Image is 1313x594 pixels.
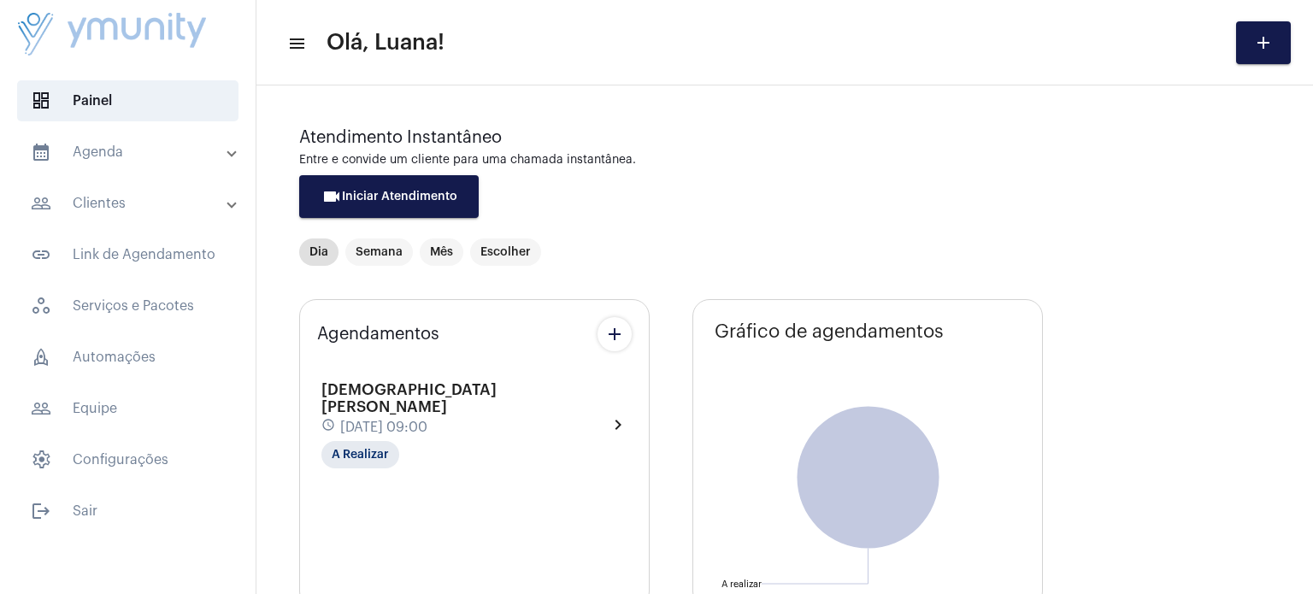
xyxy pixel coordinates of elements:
span: Serviços e Pacotes [17,285,238,326]
span: [DATE] 09:00 [340,420,427,435]
mat-expansion-panel-header: sidenav iconClientes [10,183,256,224]
mat-icon: sidenav icon [31,193,51,214]
div: Atendimento Instantâneo [299,128,1270,147]
img: da4d17c4-93e0-4e87-ea01-5b37ad3a248d.png [14,9,210,62]
text: A realizar [721,579,762,589]
mat-chip: Mês [420,238,463,266]
span: Olá, Luana! [327,29,445,56]
mat-icon: sidenav icon [31,501,51,521]
span: Configurações [17,439,238,480]
mat-icon: add [604,324,625,344]
mat-icon: sidenav icon [287,33,304,54]
mat-icon: sidenav icon [31,398,51,419]
span: sidenav icon [31,450,51,470]
mat-expansion-panel-header: sidenav iconAgenda [10,132,256,173]
span: Sair [17,491,238,532]
mat-chip: Dia [299,238,339,266]
mat-icon: add [1253,32,1274,53]
span: [DEMOGRAPHIC_DATA][PERSON_NAME] [321,382,497,415]
mat-icon: sidenav icon [31,142,51,162]
span: Agendamentos [317,325,439,344]
mat-icon: videocam [321,186,342,207]
mat-panel-title: Clientes [31,193,228,214]
span: sidenav icon [31,91,51,111]
span: Painel [17,80,238,121]
span: Iniciar Atendimento [321,191,457,203]
div: Entre e convide um cliente para uma chamada instantânea. [299,154,1270,167]
mat-chip: Escolher [470,238,541,266]
span: Equipe [17,388,238,429]
mat-icon: chevron_right [608,415,627,435]
span: Automações [17,337,238,378]
mat-panel-title: Agenda [31,142,228,162]
mat-icon: schedule [321,418,337,437]
mat-icon: sidenav icon [31,244,51,265]
span: Link de Agendamento [17,234,238,275]
span: sidenav icon [31,347,51,368]
span: sidenav icon [31,296,51,316]
span: Gráfico de agendamentos [715,321,944,342]
button: Iniciar Atendimento [299,175,479,218]
mat-chip: A Realizar [321,441,399,468]
mat-chip: Semana [345,238,413,266]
